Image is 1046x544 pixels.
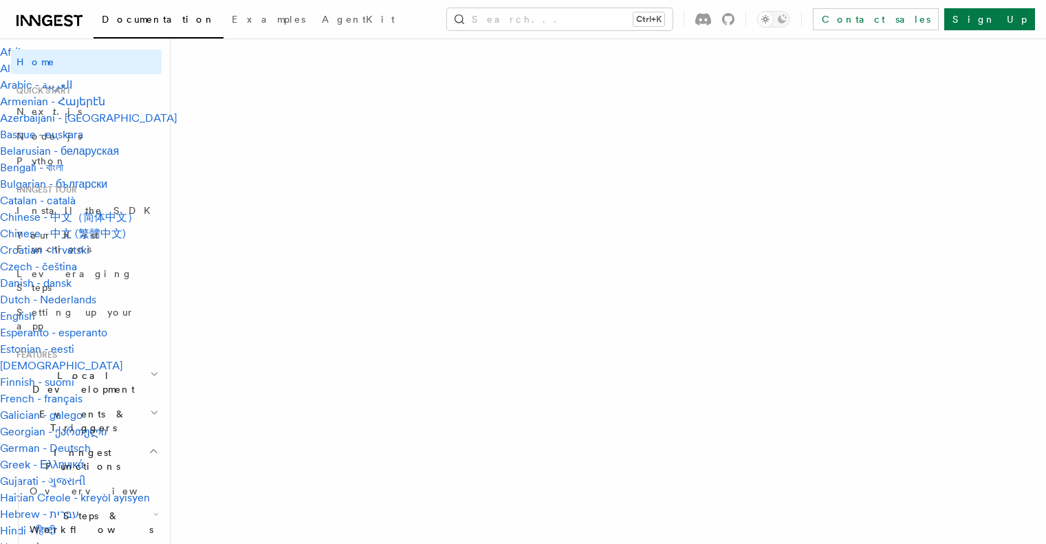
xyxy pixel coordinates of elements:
a: Next.js [11,99,162,124]
a: Setting up your app [11,300,162,338]
span: Examples [232,14,305,25]
a: Contact sales [813,8,939,30]
button: Events & Triggers [11,402,162,440]
a: Leveraging Steps [11,261,162,300]
a: Your first Functions [11,223,162,261]
span: Steps & Workflows [24,509,153,536]
a: Install the SDK [11,198,162,223]
span: Leveraging Steps [17,268,133,293]
kbd: Ctrl+K [633,12,664,26]
a: Node.js [11,124,162,149]
span: Documentation [102,14,215,25]
span: Setting up your app [17,307,135,331]
button: Inngest Functions [11,440,162,479]
button: Search...Ctrl+K [447,8,673,30]
span: Home [17,55,55,69]
span: Features [11,349,57,360]
a: Documentation [94,4,224,39]
button: Steps & Workflows [24,503,162,542]
button: Local Development [11,363,162,402]
span: Inngest Functions [11,446,149,473]
span: Events & Triggers [11,407,150,435]
span: Python [17,155,67,166]
span: Next.js [17,106,82,117]
a: Overview [24,479,162,503]
span: Install the SDK [17,205,159,216]
span: AgentKit [322,14,395,25]
span: Node.js [17,131,82,142]
span: Inngest tour [11,184,77,195]
a: Home [11,50,162,74]
span: Your first Functions [17,230,98,254]
a: Examples [224,4,314,37]
span: Overview [30,486,171,497]
span: Quick start [11,85,71,96]
span: Local Development [11,369,150,396]
a: Python [11,149,162,173]
button: Toggle dark mode [757,11,790,28]
a: Sign Up [944,8,1035,30]
a: AgentKit [314,4,403,37]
